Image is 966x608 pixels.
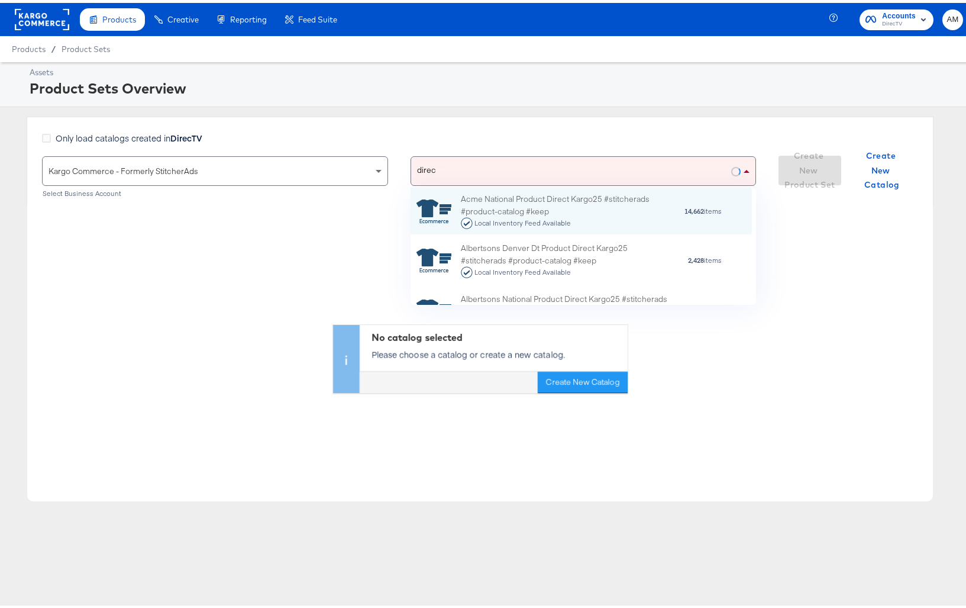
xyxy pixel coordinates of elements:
[461,239,668,276] div: Albertsons Denver Dt Product Direct Kargo25 #stitcherads #product-catalog #keep
[49,163,198,173] span: Kargo Commerce - Formerly StitcherAds
[668,253,722,262] div: items
[461,190,668,227] div: Acme National Product Direct Kargo25 #stitcherads #product-catalog #keep
[298,12,337,21] span: Feed Suite
[942,7,963,27] button: AM
[538,369,628,390] button: Create New Catalog
[882,17,916,26] span: DirecTV
[668,204,722,213] div: items
[882,7,916,20] span: Accounts
[102,12,136,21] span: Products
[947,10,958,24] span: AM
[56,129,202,141] span: Only load catalogs created in
[684,204,704,213] strong: 14,662
[851,153,913,182] button: Create New Catalog
[12,41,46,51] span: Products
[170,129,202,141] strong: DirecTV
[42,186,388,195] div: Select Business Account
[461,290,668,327] div: Albertsons National Product Direct Kargo25 #stitcherads #product-catalog #keep
[411,185,752,303] div: grid
[688,253,704,262] strong: 2,428
[855,146,909,189] span: Create New Catalog
[474,265,571,274] div: Local Inventory Feed Available
[230,12,267,21] span: Reporting
[30,64,960,75] div: Assets
[46,41,62,51] span: /
[167,12,199,21] span: Creative
[62,41,110,51] a: Product Sets
[371,345,622,357] p: Please choose a catalog or create a new catalog.
[30,75,960,95] div: Product Sets Overview
[474,216,571,224] div: Local Inventory Feed Available
[371,328,622,342] div: No catalog selected
[860,7,933,27] button: AccountsDirecTV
